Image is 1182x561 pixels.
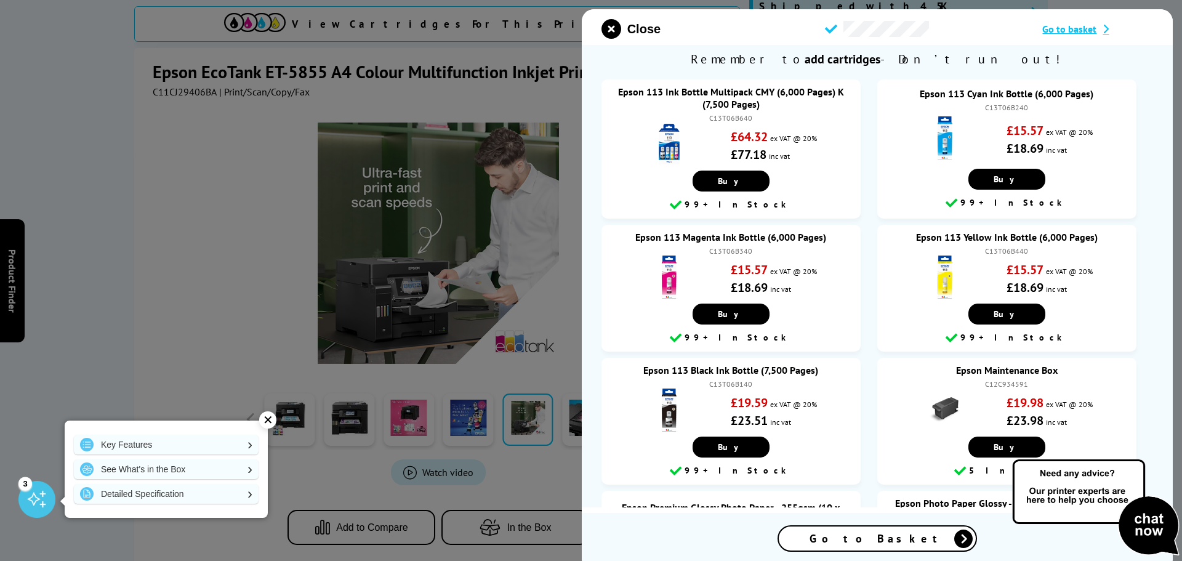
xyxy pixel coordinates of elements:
strong: £15.57 [1007,262,1044,278]
b: add cartridges [805,51,880,67]
span: Buy [994,309,1020,320]
img: Epson 113 Black Ink Bottle (7,500 Pages) [648,389,691,432]
span: ex VAT @ 20% [771,267,818,276]
a: Epson Maintenance Box [956,364,1058,376]
a: Epson 113 Black Ink Bottle (7,500 Pages) [644,364,819,376]
span: inc vat [1047,145,1067,155]
a: Key Features [74,435,259,454]
div: 99+ In Stock [883,196,1130,211]
span: Buy [718,309,744,320]
div: C13T06B440 [890,246,1124,256]
span: inc vat [771,285,792,294]
div: 99+ In Stock [608,331,854,345]
button: close modal [601,19,661,39]
a: Epson 113 Ink Bottle Multipack CMY (6,000 Pages) K (7,500 Pages) [618,86,844,110]
div: C13T06B640 [614,113,848,123]
a: Epson 113 Cyan Ink Bottle (6,000 Pages) [920,87,1094,100]
a: Go to Basket [778,525,977,552]
span: ex VAT @ 20% [1047,127,1093,137]
strong: £23.51 [731,413,768,429]
strong: £18.69 [1007,140,1044,156]
span: Buy [718,442,744,453]
div: C13T06B240 [890,103,1124,112]
div: 3 [18,477,32,490]
strong: £18.69 [731,280,768,296]
span: Close [627,22,661,36]
a: See What's in the Box [74,459,259,479]
div: 5 In Stock [883,464,1130,478]
a: Epson 113 Yellow Ink Bottle (6,000 Pages) [916,231,1098,243]
span: Buy [994,174,1020,185]
span: Buy [994,442,1020,453]
span: ex VAT @ 20% [771,400,818,409]
a: Epson Premium Glossy Photo Paper - 255gsm (10 x 15cm / 20 Sheets) [622,501,840,526]
a: Epson 113 Magenta Ink Bottle (6,000 Pages) [636,231,827,243]
img: Open Live Chat window [1010,458,1182,559]
a: Detailed Specification [74,484,259,504]
div: ✕ [259,411,276,429]
img: Epson 113 Magenta Ink Bottle (6,000 Pages) [648,256,691,299]
span: inc vat [770,151,790,161]
span: ex VAT @ 20% [1047,400,1093,409]
span: Go to Basket [810,531,945,546]
strong: £19.59 [731,395,768,411]
div: 99+ In Stock [608,464,854,478]
div: C13T06B340 [614,246,848,256]
strong: £15.57 [731,262,768,278]
div: C13T06B140 [614,379,848,389]
span: Buy [718,176,744,187]
strong: £23.98 [1007,413,1044,429]
a: Go to basket [1043,23,1153,35]
div: C12C934591 [890,379,1124,389]
img: Epson 113 Ink Bottle Multipack CMY (6,000 Pages) K (7,500 Pages) [648,123,691,166]
div: 99+ In Stock [883,331,1130,345]
a: Epson Photo Paper Glossy - 200gsm (10 x 15cm / 50 Sheets) [895,497,1119,522]
strong: £19.98 [1007,395,1044,411]
span: ex VAT @ 20% [771,134,818,143]
img: Epson 113 Yellow Ink Bottle (6,000 Pages) [923,256,967,299]
span: inc vat [771,418,792,427]
span: ex VAT @ 20% [1047,267,1093,276]
img: Epson 113 Cyan Ink Bottle (6,000 Pages) [923,116,967,159]
div: 99+ In Stock [608,198,854,212]
span: inc vat [1047,285,1067,294]
strong: £64.32 [731,129,768,145]
strong: £77.18 [731,147,767,163]
span: Go to basket [1043,23,1097,35]
img: Epson Maintenance Box [923,389,967,432]
strong: £15.57 [1007,123,1044,139]
span: Remember to - Don’t run out! [582,45,1173,73]
strong: £18.69 [1007,280,1044,296]
span: inc vat [1047,418,1067,427]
